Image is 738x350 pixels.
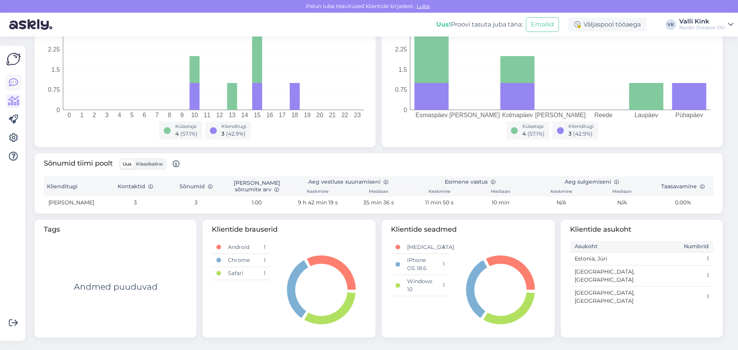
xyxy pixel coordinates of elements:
th: Kontaktid [105,176,165,196]
div: Valli Kink [679,18,725,25]
th: Klienditugi [44,176,105,196]
td: Estonia, Jüri [570,252,642,265]
th: Asukoht [570,241,642,252]
div: Andmed puuduvad [74,280,158,293]
tspan: 5 [130,112,134,118]
th: Mediaan [592,187,652,196]
td: Android [223,241,258,254]
tspan: 0.75 [48,86,60,93]
td: 1 [642,265,714,286]
tspan: 7 [155,112,159,118]
td: [PERSON_NAME] [44,196,105,209]
td: N/A [592,196,652,209]
tspan: 1.5 [399,66,407,73]
tspan: 1.5 [52,66,60,73]
tspan: 18 [291,112,298,118]
th: Sõnumid [166,176,226,196]
tspan: 2.25 [395,46,407,53]
span: ( 42.9 %) [226,130,246,137]
td: 1 [438,241,449,254]
span: 4 [175,130,179,137]
tspan: 2.25 [48,46,60,53]
div: VK [665,19,676,30]
tspan: 3 [57,31,60,37]
span: 3 [568,130,572,137]
span: Klientide seadmed [391,224,545,235]
th: Aeg sulgemiseni [531,176,653,187]
div: Proovi tasuta juba täna: [436,20,523,29]
td: 9 h 42 min 19 s [287,196,348,209]
span: ( 42.9 %) [573,130,593,137]
td: 35 min 36 s [348,196,409,209]
span: Uus [123,161,131,167]
tspan: 0 [404,107,407,113]
td: 1.00 [226,196,287,209]
div: Klienditugi [568,123,593,130]
button: Emailid [526,17,559,32]
tspan: 19 [304,112,311,118]
td: 3 [166,196,226,209]
div: Külastaja [175,123,198,130]
td: 1 [438,275,449,296]
tspan: Esmaspäev [416,112,448,118]
tspan: 0.75 [395,86,407,93]
span: Klientide brauserid [212,224,366,235]
tspan: Reede [594,112,612,118]
td: 1 [438,254,449,275]
img: Askly Logo [6,52,21,66]
tspan: 10 [191,112,198,118]
tspan: 4 [118,112,121,118]
div: Klienditugi [221,123,246,130]
th: Mediaan [348,187,409,196]
span: Luba [414,3,432,10]
tspan: 0 [68,112,71,118]
a: Valli KinkNordic Outdoor OÜ [679,18,733,31]
tspan: 17 [279,112,286,118]
td: 1 [259,241,270,254]
span: Klientide asukoht [570,224,713,235]
th: Keskmine [287,187,348,196]
tspan: 3 [404,31,407,37]
span: Sõnumid tiimi poolt [44,158,180,170]
td: 10 min [470,196,531,209]
tspan: 8 [168,112,171,118]
tspan: 1 [80,112,83,118]
span: ( 57.1 %) [180,130,198,137]
tspan: 14 [241,112,248,118]
div: Väljaspool tööaega [568,18,647,32]
th: Keskmine [409,187,470,196]
th: Mediaan [470,187,531,196]
th: Esimene vastus [409,176,531,187]
tspan: 6 [143,112,146,118]
span: 3 [221,130,224,137]
tspan: 16 [266,112,273,118]
tspan: 23 [354,112,361,118]
td: 1 [642,286,714,307]
span: ( 57.1 %) [527,130,545,137]
tspan: 3 [105,112,109,118]
td: Windows 10 [402,275,437,296]
td: [GEOGRAPHIC_DATA], [GEOGRAPHIC_DATA] [570,265,642,286]
td: Safari [223,267,258,280]
tspan: 22 [341,112,348,118]
tspan: 20 [316,112,323,118]
tspan: 0 [57,107,60,113]
th: [PERSON_NAME] sõnumite arv [226,176,287,196]
tspan: 2 [93,112,96,118]
td: 1 [259,254,270,267]
th: Keskmine [531,187,592,196]
tspan: [PERSON_NAME] [449,112,500,119]
span: Tags [44,224,187,235]
th: Aeg vestluse suunamiseni [287,176,409,187]
tspan: 11 [204,112,211,118]
td: 1 [259,267,270,280]
td: Chrome [223,254,258,267]
td: 11 min 50 s [409,196,470,209]
tspan: Kolmapäev [502,112,533,118]
span: 4 [522,130,526,137]
tspan: Laupäev [635,112,658,118]
tspan: 21 [329,112,336,118]
td: 0.00% [653,196,713,209]
tspan: 13 [229,112,236,118]
td: iPhone OS 18.6 [402,254,437,275]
